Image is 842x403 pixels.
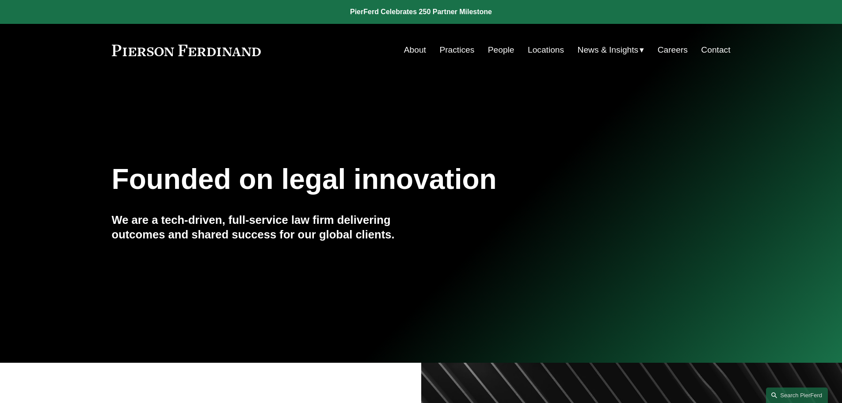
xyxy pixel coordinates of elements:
span: News & Insights [578,42,639,58]
a: Practices [439,42,474,58]
a: People [488,42,514,58]
a: folder dropdown [578,42,644,58]
a: Contact [701,42,730,58]
h1: Founded on legal innovation [112,163,628,196]
a: About [404,42,426,58]
a: Search this site [766,388,828,403]
a: Careers [658,42,688,58]
a: Locations [528,42,564,58]
h4: We are a tech-driven, full-service law firm delivering outcomes and shared success for our global... [112,213,421,242]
